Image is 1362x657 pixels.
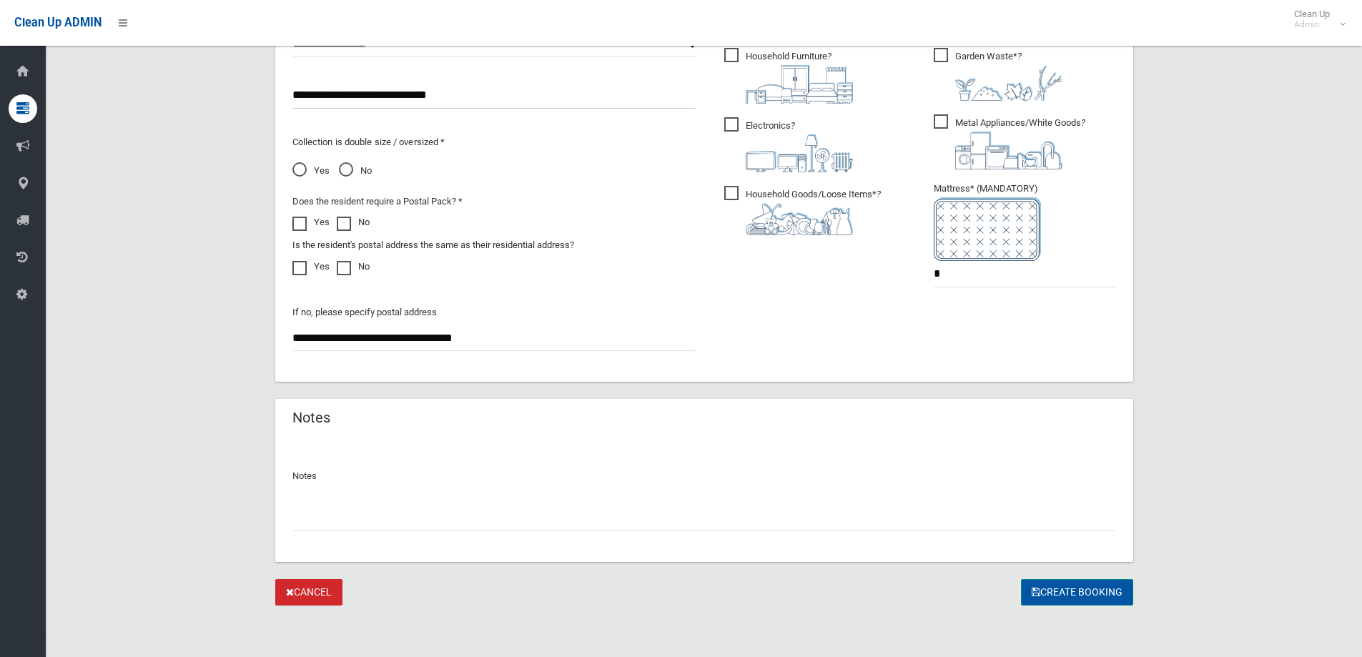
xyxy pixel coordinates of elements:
img: e7408bece873d2c1783593a074e5cb2f.png [934,197,1041,261]
small: Admin [1294,19,1330,30]
img: b13cc3517677393f34c0a387616ef184.png [746,203,853,235]
label: Does the resident require a Postal Pack? * [292,193,463,210]
label: Is the resident's postal address the same as their residential address? [292,237,574,254]
i: ? [746,120,853,172]
span: Household Goods/Loose Items* [724,186,881,235]
button: Create Booking [1021,579,1133,606]
a: Cancel [275,579,342,606]
label: No [337,214,370,231]
p: Notes [292,468,1116,485]
span: Garden Waste* [934,48,1062,101]
label: Yes [292,258,330,275]
label: Yes [292,214,330,231]
img: 4fd8a5c772b2c999c83690221e5242e0.png [955,65,1062,101]
span: No [339,162,372,179]
span: Clean Up ADMIN [14,16,102,29]
label: If no, please specify postal address [292,304,437,321]
span: Household Furniture [724,48,853,104]
span: Yes [292,162,330,179]
span: Metal Appliances/White Goods [934,114,1085,169]
p: Collection is double size / oversized * [292,134,696,151]
span: Electronics [724,117,853,172]
label: No [337,258,370,275]
header: Notes [275,404,347,432]
img: 394712a680b73dbc3d2a6a3a7ffe5a07.png [746,134,853,172]
img: 36c1b0289cb1767239cdd3de9e694f19.png [955,132,1062,169]
i: ? [955,117,1085,169]
span: Clean Up [1287,9,1344,30]
i: ? [955,51,1062,101]
img: aa9efdbe659d29b613fca23ba79d85cb.png [746,65,853,104]
i: ? [746,189,881,235]
span: Mattress* (MANDATORY) [934,183,1116,261]
i: ? [746,51,853,104]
